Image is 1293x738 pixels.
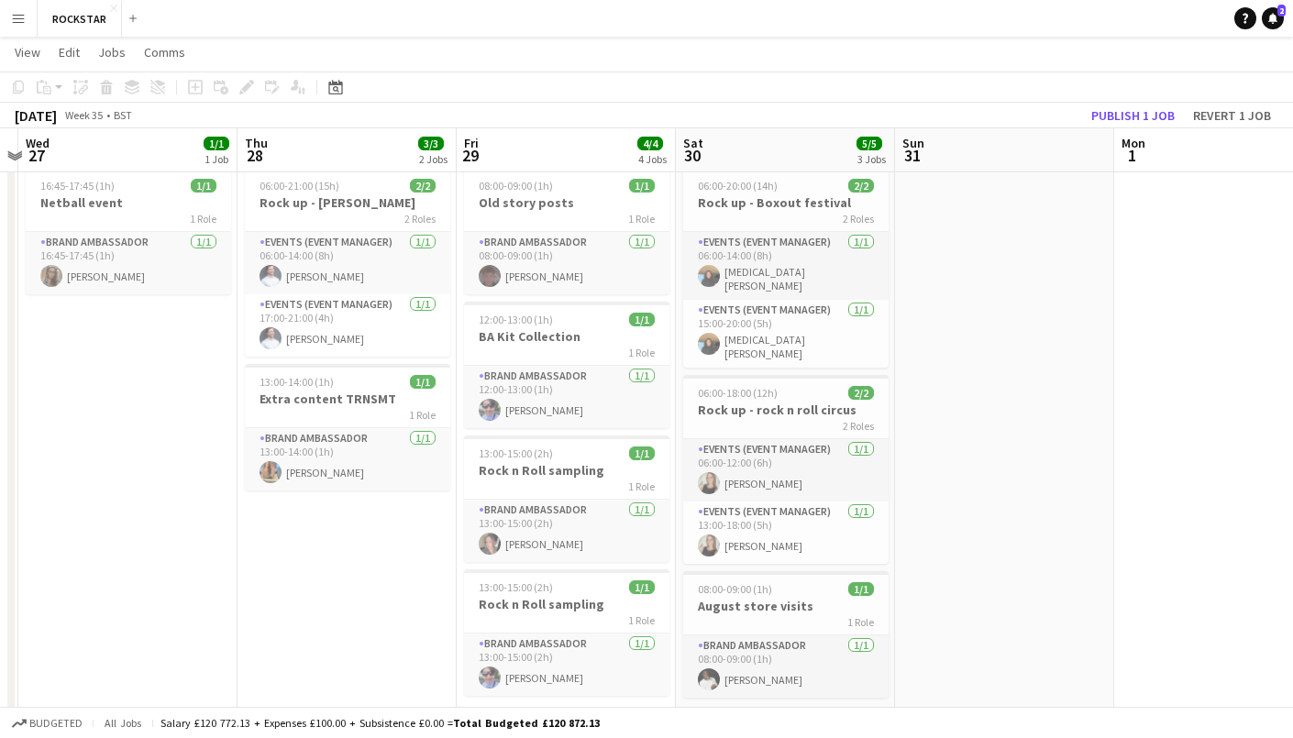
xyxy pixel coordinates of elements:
span: Budgeted [29,717,83,730]
app-card-role: Events (Event Manager)1/106:00-12:00 (6h)[PERSON_NAME] [683,439,889,501]
span: Mon [1122,135,1145,151]
app-card-role: Brand Ambassador1/113:00-14:00 (1h)[PERSON_NAME] [245,428,450,490]
span: Week 35 [61,108,106,122]
div: Salary £120 772.13 + Expenses £100.00 + Subsistence £0.00 = [160,716,600,730]
a: 2 [1262,7,1284,29]
div: 06:00-20:00 (14h)2/2Rock up - Boxout festival2 RolesEvents (Event Manager)1/106:00-14:00 (8h)[MED... [683,168,889,368]
app-job-card: 13:00-15:00 (2h)1/1Rock n Roll sampling1 RoleBrand Ambassador1/113:00-15:00 (2h)[PERSON_NAME] [464,569,669,696]
span: 1 [1119,145,1145,166]
span: 1/1 [191,179,216,193]
app-card-role: Events (Event Manager)1/117:00-21:00 (4h)[PERSON_NAME] [245,294,450,357]
app-job-card: 06:00-18:00 (12h)2/2Rock up - rock n roll circus2 RolesEvents (Event Manager)1/106:00-12:00 (6h)[... [683,375,889,564]
span: 1 Role [628,346,655,359]
span: Edit [59,44,80,61]
span: 30 [680,145,703,166]
div: 1 Job [204,152,228,166]
span: 1 Role [847,615,874,629]
span: 12:00-13:00 (1h) [479,313,553,326]
span: Sat [683,135,703,151]
span: 16:45-17:45 (1h) [40,179,115,193]
h3: Rock n Roll sampling [464,596,669,612]
app-card-role: Events (Event Manager)1/106:00-14:00 (8h)[MEDICAL_DATA][PERSON_NAME] [683,232,889,300]
span: 1/1 [848,582,874,596]
button: ROCKSTAR [38,1,122,37]
span: Sun [902,135,924,151]
span: 06:00-18:00 (12h) [698,386,778,400]
button: Publish 1 job [1084,104,1182,127]
app-job-card: 12:00-13:00 (1h)1/1BA Kit Collection1 RoleBrand Ambassador1/112:00-13:00 (1h)[PERSON_NAME] [464,302,669,428]
h3: Rock up - Boxout festival [683,194,889,211]
span: 1 Role [628,212,655,226]
a: View [7,40,48,64]
span: Wed [26,135,50,151]
h3: Rock up - [PERSON_NAME] [245,194,450,211]
div: 13:00-15:00 (2h)1/1Rock n Roll sampling1 RoleBrand Ambassador1/113:00-15:00 (2h)[PERSON_NAME] [464,435,669,562]
span: 1/1 [629,179,655,193]
app-card-role: Brand Ambassador1/113:00-15:00 (2h)[PERSON_NAME] [464,500,669,562]
span: 1/1 [204,137,229,150]
a: Comms [137,40,193,64]
span: 1/1 [410,375,436,389]
h3: Rock n Roll sampling [464,462,669,479]
app-card-role: Brand Ambassador1/113:00-15:00 (2h)[PERSON_NAME] [464,633,669,696]
span: Thu [245,135,268,151]
app-card-role: Events (Event Manager)1/106:00-14:00 (8h)[PERSON_NAME] [245,232,450,294]
app-card-role: Brand Ambassador1/108:00-09:00 (1h)[PERSON_NAME] [683,635,889,698]
span: 2/2 [848,179,874,193]
span: 1 Role [628,613,655,627]
app-job-card: 08:00-09:00 (1h)1/1August store visits1 RoleBrand Ambassador1/108:00-09:00 (1h)[PERSON_NAME] [683,571,889,698]
span: 06:00-20:00 (14h) [698,179,778,193]
span: 3/3 [418,137,444,150]
span: 1 Role [409,408,436,422]
div: BST [114,108,132,122]
span: View [15,44,40,61]
app-card-role: Brand Ambassador1/108:00-09:00 (1h)[PERSON_NAME] [464,232,669,294]
app-job-card: 08:00-09:00 (1h)1/1Old story posts1 RoleBrand Ambassador1/108:00-09:00 (1h)[PERSON_NAME] [464,168,669,294]
app-job-card: 13:00-14:00 (1h)1/1Extra content TRNSMT1 RoleBrand Ambassador1/113:00-14:00 (1h)[PERSON_NAME] [245,364,450,490]
span: 06:00-21:00 (15h) [260,179,339,193]
span: 29 [461,145,479,166]
span: 2/2 [848,386,874,400]
a: Jobs [91,40,133,64]
div: 4 Jobs [638,152,667,166]
span: Jobs [98,44,126,61]
span: 1 Role [190,212,216,226]
button: Revert 1 job [1186,104,1278,127]
app-card-role: Events (Event Manager)1/113:00-18:00 (5h)[PERSON_NAME] [683,501,889,564]
span: 08:00-09:00 (1h) [698,582,772,596]
span: 1/1 [629,313,655,326]
app-job-card: 06:00-21:00 (15h)2/2Rock up - [PERSON_NAME]2 RolesEvents (Event Manager)1/106:00-14:00 (8h)[PERSO... [245,168,450,357]
button: Budgeted [9,713,85,733]
span: Comms [144,44,185,61]
h3: Netball event [26,194,231,211]
span: 4/4 [637,137,663,150]
span: 1 Role [628,479,655,493]
h3: Rock up - rock n roll circus [683,402,889,418]
span: 13:00-15:00 (2h) [479,580,553,594]
app-job-card: 16:45-17:45 (1h)1/1Netball event1 RoleBrand Ambassador1/116:45-17:45 (1h)[PERSON_NAME] [26,168,231,294]
span: Total Budgeted £120 872.13 [453,716,600,730]
span: 13:00-15:00 (2h) [479,446,553,460]
span: 08:00-09:00 (1h) [479,179,553,193]
div: 3 Jobs [857,152,886,166]
span: 2 Roles [404,212,436,226]
div: 2 Jobs [419,152,448,166]
span: 31 [900,145,924,166]
span: 1/1 [629,580,655,594]
app-card-role: Brand Ambassador1/112:00-13:00 (1h)[PERSON_NAME] [464,366,669,428]
span: 28 [242,145,268,166]
span: Fri [464,135,479,151]
span: 13:00-14:00 (1h) [260,375,334,389]
app-card-role: Events (Event Manager)1/115:00-20:00 (5h)[MEDICAL_DATA][PERSON_NAME] [683,300,889,368]
span: All jobs [101,716,145,730]
span: 1/1 [629,446,655,460]
div: [DATE] [15,106,57,125]
h3: August store visits [683,598,889,614]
